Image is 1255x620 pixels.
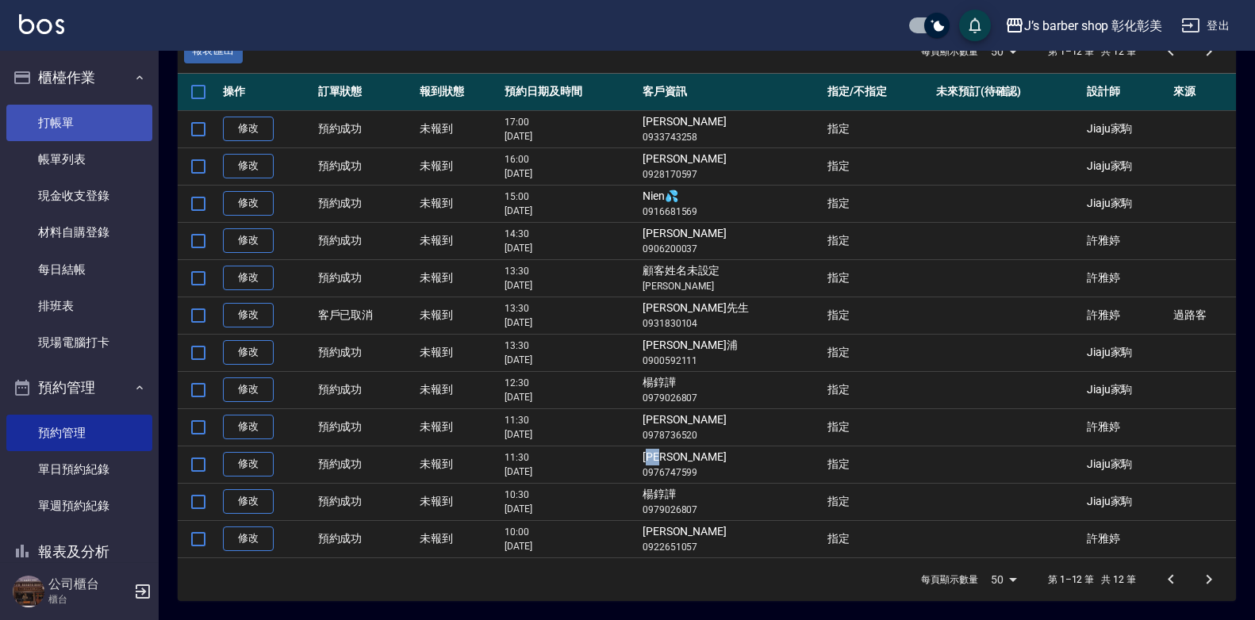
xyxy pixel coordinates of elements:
[223,266,274,290] a: 修改
[314,520,416,557] td: 預約成功
[823,147,932,185] td: 指定
[6,451,152,488] a: 單日預約紀錄
[13,576,44,607] img: Person
[416,147,500,185] td: 未報到
[416,74,500,111] th: 報到狀態
[643,540,819,554] p: 0922651057
[823,334,932,371] td: 指定
[643,130,819,144] p: 0933743258
[505,115,635,129] p: 17:00
[639,110,823,147] td: [PERSON_NAME]
[416,483,500,520] td: 未報到
[19,14,64,34] img: Logo
[314,185,416,222] td: 預約成功
[314,222,416,259] td: 預約成功
[505,204,635,218] p: [DATE]
[984,558,1023,601] div: 50
[643,279,819,293] p: [PERSON_NAME]
[48,576,129,592] h5: 公司櫃台
[639,185,823,222] td: Nien💦
[223,117,274,141] a: 修改
[314,483,416,520] td: 預約成功
[643,242,819,256] p: 0906200037
[823,371,932,408] td: 指定
[223,452,274,476] a: 修改
[223,377,274,402] a: 修改
[6,57,152,98] button: 櫃檯作業
[823,408,932,446] td: 指定
[314,110,416,147] td: 預約成功
[314,147,416,185] td: 預約成功
[643,503,819,517] p: 0979026807
[416,371,500,408] td: 未報到
[223,340,274,365] a: 修改
[1083,483,1169,520] td: Jiaju家駒
[921,44,978,59] p: 每頁顯示數量
[1083,110,1169,147] td: Jiaju家駒
[1083,259,1169,297] td: 許雅婷
[505,525,635,539] p: 10:00
[416,259,500,297] td: 未報到
[1083,408,1169,446] td: 許雅婷
[1083,297,1169,334] td: 許雅婷
[416,110,500,147] td: 未報到
[639,297,823,334] td: [PERSON_NAME]先生
[505,488,635,502] p: 10:30
[1083,520,1169,557] td: 許雅婷
[1083,334,1169,371] td: Jiaju家駒
[314,446,416,483] td: 預約成功
[639,334,823,371] td: [PERSON_NAME]浦
[314,408,416,446] td: 預約成功
[639,483,823,520] td: 楊錞譁
[643,205,819,219] p: 0916681569
[1169,74,1236,111] th: 來源
[639,371,823,408] td: 楊錞譁
[416,334,500,371] td: 未報到
[823,222,932,259] td: 指定
[639,147,823,185] td: [PERSON_NAME]
[314,371,416,408] td: 預約成功
[6,214,152,251] a: 材料自購登錄
[823,110,932,147] td: 指定
[639,408,823,446] td: [PERSON_NAME]
[219,74,314,111] th: 操作
[639,259,823,297] td: 顧客姓名未設定
[6,288,152,324] a: 排班表
[639,446,823,483] td: [PERSON_NAME]
[1083,147,1169,185] td: Jiaju家駒
[223,191,274,216] a: 修改
[505,465,635,479] p: [DATE]
[505,413,635,427] p: 11:30
[505,278,635,293] p: [DATE]
[643,428,819,442] p: 0978736520
[643,354,819,368] p: 0900592111
[999,10,1169,42] button: J’s barber shop 彰化彰美
[505,166,635,181] p: [DATE]
[921,572,978,587] p: 每頁顯示數量
[823,297,932,334] td: 指定
[6,415,152,451] a: 預約管理
[1048,44,1136,59] p: 第 1–12 筆 共 12 筆
[223,228,274,253] a: 修改
[643,316,819,331] p: 0931830104
[639,74,823,111] th: 客戶資訊
[1083,371,1169,408] td: Jiaju家駒
[416,408,500,446] td: 未報到
[184,39,243,63] button: 報表匯出
[6,178,152,214] a: 現金收支登錄
[823,520,932,557] td: 指定
[1083,222,1169,259] td: 許雅婷
[505,376,635,390] p: 12:30
[1048,572,1136,587] p: 第 1–12 筆 共 12 筆
[643,465,819,480] p: 0976747599
[505,450,635,465] p: 11:30
[416,297,500,334] td: 未報到
[639,520,823,557] td: [PERSON_NAME]
[223,489,274,514] a: 修改
[6,105,152,141] a: 打帳單
[984,30,1023,73] div: 50
[6,141,152,178] a: 帳單列表
[823,74,932,111] th: 指定/不指定
[505,241,635,255] p: [DATE]
[505,539,635,553] p: [DATE]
